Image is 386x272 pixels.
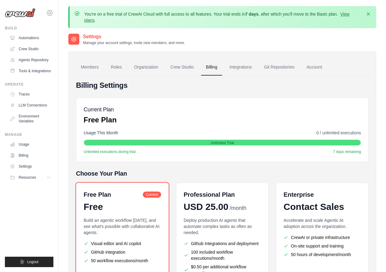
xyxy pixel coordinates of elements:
img: Logo [5,8,35,17]
h2: Settings [83,33,185,40]
span: Usage This Month [84,130,118,136]
a: Environment Variables [7,111,53,126]
a: Roles [106,59,127,76]
a: Git Repositories [259,59,299,76]
button: Logout [5,257,53,267]
span: USD 25.00 [184,201,229,212]
p: Deploy production AI agents that automate complex tasks as often as needed. [184,217,261,236]
a: Automations [7,33,53,43]
span: Resources [19,175,36,180]
li: Visual editor and AI copilot [84,240,161,247]
button: Resources [7,173,53,182]
div: Free [84,201,161,212]
a: Billing [201,59,222,76]
div: Build [5,26,53,31]
li: Github Integrations and deployment [184,240,261,247]
p: Free Plan [84,115,117,125]
strong: 7 days [245,12,258,17]
p: Build an agentic workflow [DATE], and see what's possible with collaborative AI agents. [84,217,161,236]
li: 100 included workflow executions/month [184,249,261,261]
a: Billing [7,151,53,160]
p: You're on a free trial of CrewAI Cloud with full access to all features. Your trial ends in , aft... [84,11,362,23]
a: Agents Repository [7,55,53,65]
div: Contact Sales [283,201,361,212]
div: Manage [5,132,53,137]
div: Operate [5,82,53,87]
a: Crew Studio [166,59,199,76]
li: CrewAI or private infrastructure [283,234,361,240]
li: GitHub integration [84,249,161,255]
a: LLM Connections [7,100,53,110]
span: Unlimited executions during trial [84,149,135,154]
span: /month [229,204,246,212]
h6: Professional Plan [184,190,235,199]
a: Settings [7,162,53,171]
a: Members [76,59,103,76]
span: Unlimited Trial [211,140,234,145]
span: Current [143,192,161,198]
h4: Billing Settings [76,80,369,90]
li: 50 hours of development/month [283,252,361,258]
h5: Choose Your Plan [76,169,369,178]
a: Crew Studio [7,44,53,54]
a: Integrations [225,59,257,76]
span: Logout [27,259,38,264]
a: Usage [7,140,53,149]
h6: Enterprise [283,190,361,199]
li: On-site support and training [283,243,361,249]
p: Accelerate and scale Agentic AI adoption across the organization. [283,217,361,229]
h6: Free Plan [84,190,111,199]
a: Traces [7,89,53,99]
span: 7 days remaining [333,149,361,154]
p: Manage your account settings, invite new members, and more. [83,40,185,45]
li: 50 workflow executions/month [84,258,161,264]
a: Organization [129,59,163,76]
a: Account [302,59,327,76]
h5: Current Plan [84,105,117,114]
span: 0 / unlimited executions [316,130,361,136]
a: Tools & Integrations [7,66,53,76]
